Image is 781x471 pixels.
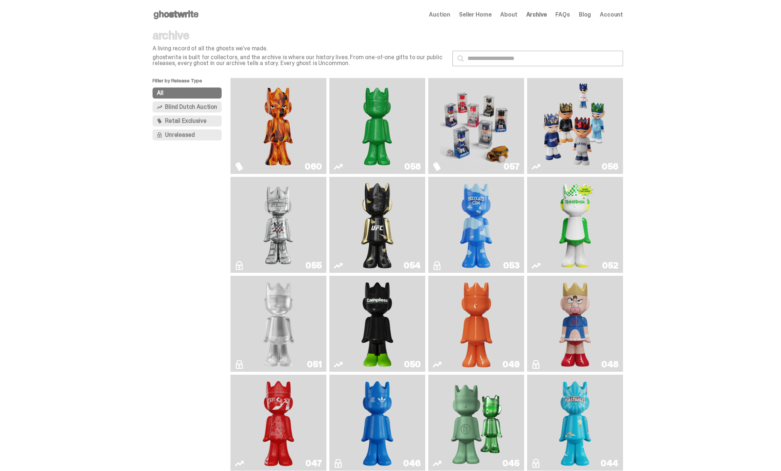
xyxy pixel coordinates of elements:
[526,12,547,18] a: Archive
[556,279,595,369] img: Kinnikuman
[602,162,619,171] div: 056
[153,54,447,66] p: ghostwrite is built for collectors, and the archive is where our history lives. From one-of-one g...
[334,279,421,369] a: Campless
[602,261,619,270] div: 052
[334,378,421,468] a: ComplexCon HK
[429,12,450,18] a: Auction
[601,360,619,369] div: 048
[358,180,397,270] img: Ruby
[305,459,322,468] div: 047
[157,90,164,96] span: All
[341,81,413,171] img: Schrödinger's ghost: Sunday Green
[153,129,222,140] button: Unreleased
[457,180,496,270] img: ghooooost
[358,378,397,468] img: ComplexCon HK
[235,378,322,468] a: Skip
[500,12,517,18] a: About
[259,378,298,468] img: Skip
[457,279,496,369] img: Schrödinger's ghost: Orange Vibe
[153,78,230,88] p: Filter by Release Type
[334,81,421,171] a: Schrödinger's ghost: Sunday Green
[531,180,619,270] a: Court Victory
[556,180,595,270] img: Court Victory
[502,360,520,369] div: 049
[153,46,447,51] p: A living record of all the ghosts we've made.
[334,180,421,270] a: Ruby
[153,88,222,99] button: All
[433,378,520,468] a: Present
[404,261,421,270] div: 054
[504,162,520,171] div: 057
[601,459,619,468] div: 044
[503,261,520,270] div: 053
[305,162,322,171] div: 060
[242,81,314,171] img: Always On Fire
[404,162,421,171] div: 058
[153,101,222,113] button: Blind Dutch Auction
[502,459,520,468] div: 045
[165,104,217,110] span: Blind Dutch Auction
[242,180,314,270] img: I Was There SummerSlam
[259,279,298,369] img: LLLoyalty
[579,12,591,18] a: Blog
[153,115,222,126] button: Retail Exclusive
[403,459,421,468] div: 046
[165,132,194,138] span: Unreleased
[531,378,619,468] a: Feastables
[600,12,623,18] a: Account
[307,360,322,369] div: 051
[445,378,507,468] img: Present
[358,279,397,369] img: Campless
[235,279,322,369] a: LLLoyalty
[433,81,520,171] a: Game Face (2025)
[433,180,520,270] a: ghooooost
[235,81,322,171] a: Always On Fire
[555,12,570,18] a: FAQs
[404,360,421,369] div: 050
[556,378,595,468] img: Feastables
[440,81,512,171] img: Game Face (2025)
[305,261,322,270] div: 055
[165,118,206,124] span: Retail Exclusive
[235,180,322,270] a: I Was There SummerSlam
[433,279,520,369] a: Schrödinger's ghost: Orange Vibe
[459,12,491,18] a: Seller Home
[539,81,611,171] img: Game Face (2025)
[531,279,619,369] a: Kinnikuman
[153,29,447,41] p: archive
[531,81,619,171] a: Game Face (2025)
